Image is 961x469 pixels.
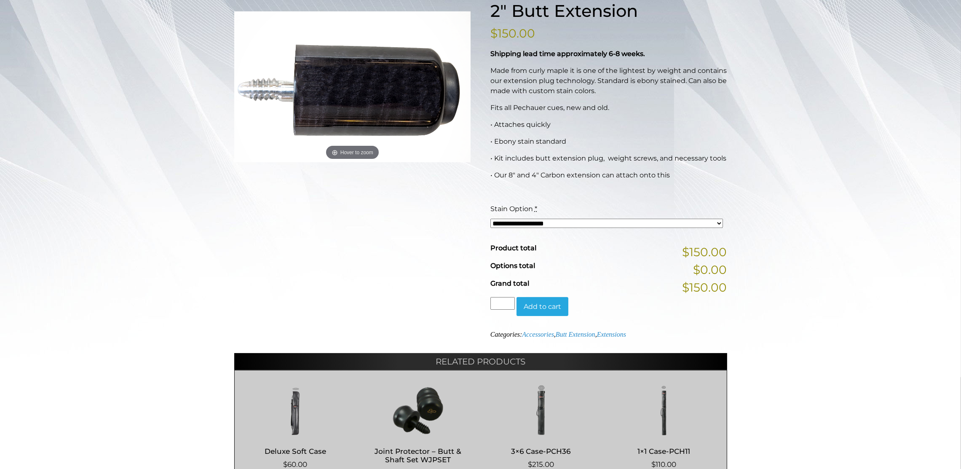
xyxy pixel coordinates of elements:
[283,460,287,469] span: $
[489,385,594,436] img: 3x6 Case-PCH36
[366,385,471,436] img: Joint Protector - Butt & Shaft Set WJPSET
[528,460,554,469] bdi: 215.00
[490,26,535,40] bdi: 150.00
[528,460,532,469] span: $
[683,243,727,261] span: $150.00
[651,460,676,469] bdi: 110.00
[490,331,626,338] span: Categories: , ,
[693,261,727,279] span: $0.00
[490,66,727,96] p: Made from curly maple it is one of the lightest by weight and contains our extension plug technol...
[234,11,471,163] a: Hover to zoom
[490,120,727,130] p: • Attaches quickly
[234,353,727,370] h2: Related products
[522,331,554,338] a: Accessories
[490,279,529,287] span: Grand total
[366,443,471,468] h2: Joint Protector – Butt & Shaft Set WJPSET
[490,205,533,213] span: Stain Option
[489,443,594,459] h2: 3×6 Case-PCH36
[490,137,727,147] p: • Ebony stain standard
[234,11,471,163] img: 2-inch-butt-extension.png
[535,205,537,213] abbr: required
[556,331,595,338] a: Butt Extension
[597,331,626,338] a: Extensions
[243,443,348,459] h2: Deluxe Soft Case
[490,103,727,113] p: Fits all Pechauer cues, new and old.
[651,460,656,469] span: $
[490,170,727,180] p: • Our 8″ and 4″ Carbon extension can attach onto this
[683,279,727,296] span: $150.00
[490,50,645,58] strong: Shipping lead time approximately 6-8 weeks.
[517,297,568,316] button: Add to cart
[490,262,535,270] span: Options total
[490,244,536,252] span: Product total
[490,297,515,310] input: Product quantity
[490,1,727,21] h1: 2″ Butt Extension
[490,153,727,163] p: • Kit includes butt extension plug, weight screws, and necessary tools
[611,385,716,436] img: 1x1 Case-PCH11
[611,443,716,459] h2: 1×1 Case-PCH11
[490,26,498,40] span: $
[243,385,348,436] img: Deluxe Soft Case
[283,460,307,469] bdi: 60.00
